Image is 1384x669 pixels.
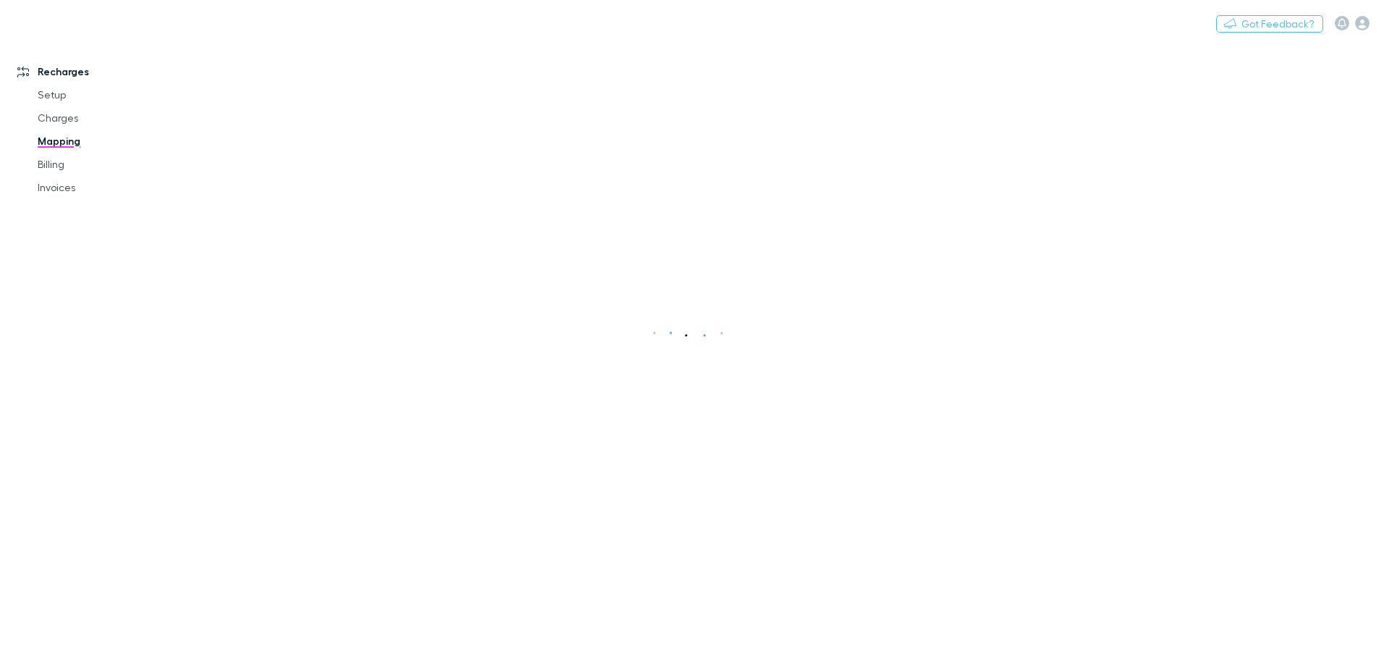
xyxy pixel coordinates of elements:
[1216,15,1323,33] button: Got Feedback?
[23,106,195,130] a: Charges
[23,153,195,176] a: Billing
[23,176,195,199] a: Invoices
[23,130,195,153] a: Mapping
[23,83,195,106] a: Setup
[3,60,195,83] a: Recharges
